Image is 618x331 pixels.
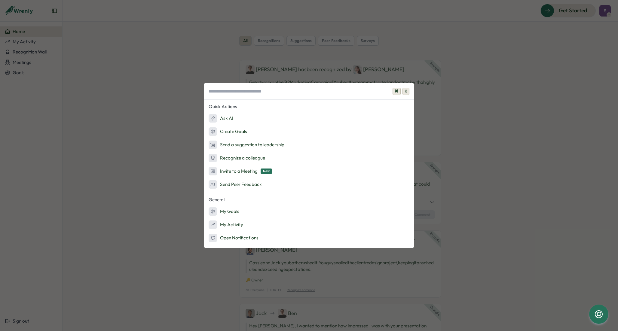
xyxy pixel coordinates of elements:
[209,114,233,123] div: Ask AI
[204,232,414,244] button: Open Notifications
[209,141,284,149] div: Send a suggestion to leadership
[204,102,414,111] p: Quick Actions
[204,219,414,231] button: My Activity
[204,152,414,164] button: Recognize a colleague
[402,88,409,95] span: K
[204,126,414,138] button: Create Goals
[204,195,414,204] p: General
[204,205,414,217] button: My Goals
[204,112,414,124] button: Ask AI
[261,169,272,174] span: New
[204,165,414,177] button: Invite to a MeetingNew
[209,127,247,136] div: Create Goals
[204,139,414,151] button: Send a suggestion to leadership
[209,167,272,175] div: Invite to a Meeting
[209,207,239,216] div: My Goals
[209,234,259,242] div: Open Notifications
[209,154,265,162] div: Recognize a colleague
[204,178,414,190] button: Send Peer Feedback
[209,180,262,189] div: Send Peer Feedback
[209,220,243,229] div: My Activity
[393,88,401,95] span: ⌘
